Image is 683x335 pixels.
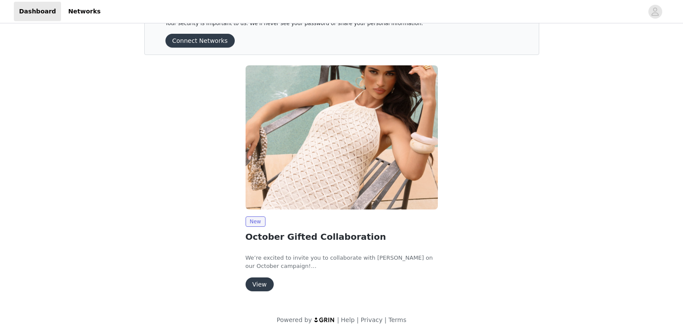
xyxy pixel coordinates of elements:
span: | [337,316,339,323]
span: | [356,316,359,323]
h2: October Gifted Collaboration [246,230,438,243]
span: Powered by [277,316,312,323]
a: Help [341,316,355,323]
button: Connect Networks [165,34,235,48]
div: avatar [651,5,659,19]
button: View [246,277,274,291]
a: Terms [388,316,406,323]
a: Privacy [361,316,383,323]
img: logo [314,317,335,322]
span: New [246,216,265,227]
a: Dashboard [14,2,61,21]
img: Peppermayo EU [246,65,438,209]
p: Your security is important to us. We’ll never see your password or share your personal information. [165,20,497,27]
span: | [385,316,387,323]
p: We’re excited to invite you to collaborate with [PERSON_NAME] on our October campaign! [246,254,438,271]
a: Networks [63,2,106,21]
a: View [246,281,274,288]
